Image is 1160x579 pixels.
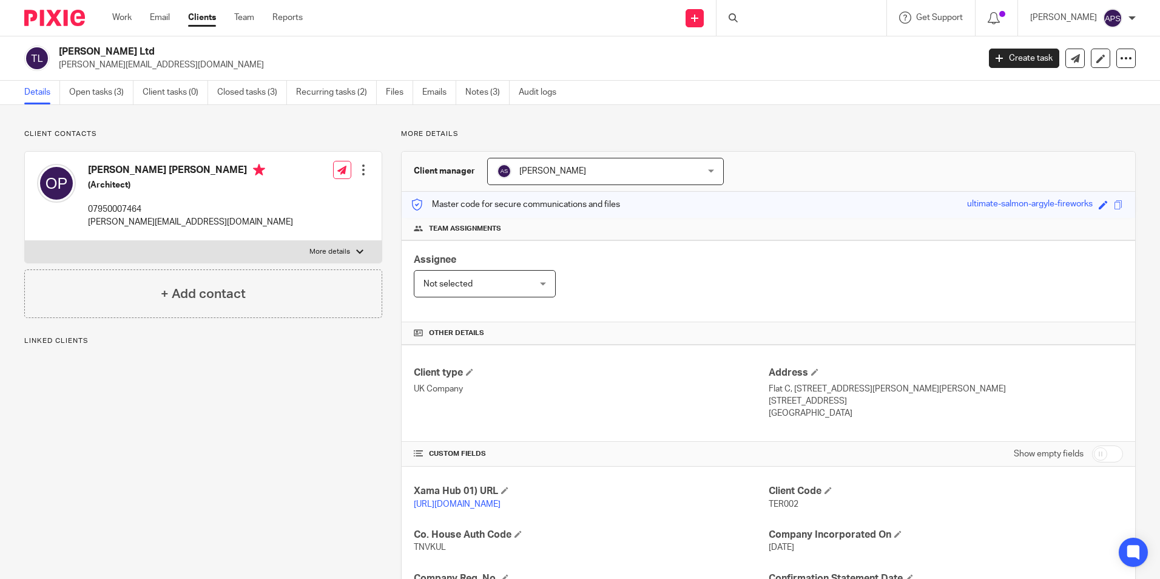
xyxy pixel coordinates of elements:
span: Assignee [414,255,456,265]
p: [PERSON_NAME][EMAIL_ADDRESS][DOMAIN_NAME] [88,216,293,228]
img: Pixie [24,10,85,26]
p: Linked clients [24,336,382,346]
span: [PERSON_NAME] [519,167,586,175]
a: Files [386,81,413,104]
img: svg%3E [497,164,511,178]
p: 07950007464 [88,203,293,215]
h4: Client type [414,367,768,379]
a: Client tasks (0) [143,81,208,104]
p: More details [401,129,1136,139]
a: Recurring tasks (2) [296,81,377,104]
h4: Client Code [769,485,1123,498]
img: svg%3E [1103,8,1122,28]
p: [PERSON_NAME][EMAIL_ADDRESS][DOMAIN_NAME] [59,59,971,71]
span: TNVKUL [414,543,446,552]
span: TER002 [769,500,798,509]
h4: Company Incorporated On [769,529,1123,541]
div: ultimate-salmon-argyle-fireworks [967,198,1093,212]
p: UK Company [414,383,768,395]
h2: [PERSON_NAME] Ltd [59,46,788,58]
a: Audit logs [519,81,565,104]
a: Team [234,12,254,24]
p: Client contacts [24,129,382,139]
a: Email [150,12,170,24]
h3: Client manager [414,165,475,177]
p: Master code for secure communications and files [411,198,620,211]
img: svg%3E [37,164,76,203]
h4: Address [769,367,1123,379]
a: Notes (3) [465,81,510,104]
span: [DATE] [769,543,794,552]
a: Clients [188,12,216,24]
h4: Xama Hub 01) URL [414,485,768,498]
p: [PERSON_NAME] [1030,12,1097,24]
label: Show empty fields [1014,448,1084,460]
span: Other details [429,328,484,338]
p: Flat C, [STREET_ADDRESS][PERSON_NAME][PERSON_NAME] [769,383,1123,395]
h4: + Add contact [161,285,246,303]
i: Primary [253,164,265,176]
h4: Co. House Auth Code [414,529,768,541]
a: [URL][DOMAIN_NAME] [414,500,501,509]
a: Reports [272,12,303,24]
a: Create task [989,49,1059,68]
a: Details [24,81,60,104]
p: More details [309,247,350,257]
span: Get Support [916,13,963,22]
h4: [PERSON_NAME] [PERSON_NAME] [88,164,293,179]
a: Open tasks (3) [69,81,133,104]
p: [STREET_ADDRESS] [769,395,1123,407]
span: Not selected [423,280,473,288]
p: [GEOGRAPHIC_DATA] [769,407,1123,419]
img: svg%3E [24,46,50,71]
span: Team assignments [429,224,501,234]
a: Work [112,12,132,24]
h4: CUSTOM FIELDS [414,449,768,459]
a: Closed tasks (3) [217,81,287,104]
h5: (Architect) [88,179,293,191]
a: Emails [422,81,456,104]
